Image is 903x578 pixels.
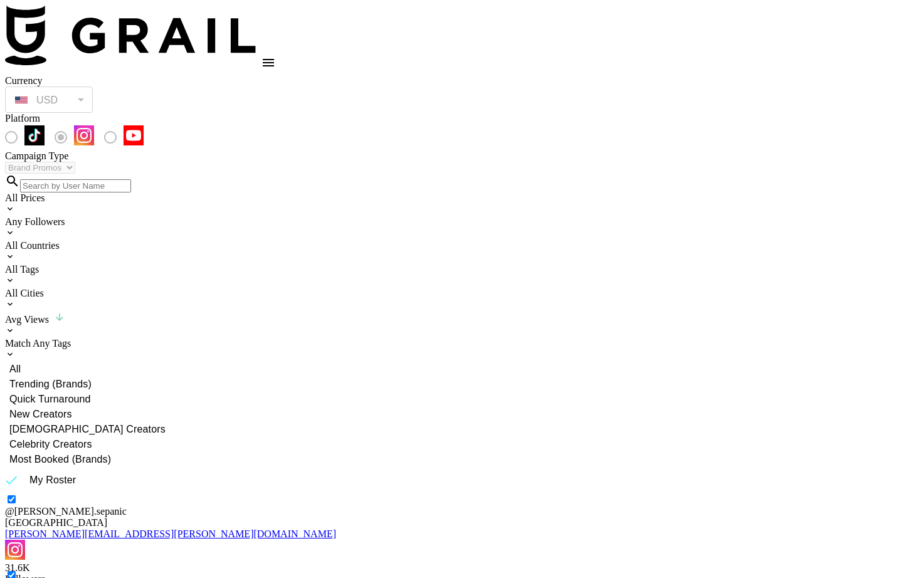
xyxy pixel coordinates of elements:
[5,517,898,528] div: [GEOGRAPHIC_DATA]
[5,540,25,560] img: Instagram
[29,473,76,488] span: My Roster
[20,179,131,192] input: Search by User Name
[5,562,898,574] div: 31.6K
[5,192,898,204] div: All Prices
[5,87,93,113] div: Currency is locked to USD
[124,125,144,145] img: YouTube
[9,452,111,467] span: Most Booked (Brands)
[5,506,898,517] div: @ [PERSON_NAME].sepanic
[5,124,898,150] div: List locked to Instagram.
[5,338,898,349] div: Match Any Tags
[5,5,256,65] img: Grail Talent
[24,125,45,145] img: TikTok
[5,240,898,251] div: All Countries
[9,422,166,437] span: [DEMOGRAPHIC_DATA] Creators
[5,216,898,228] div: Any Followers
[9,377,92,392] span: Trending (Brands)
[9,407,72,422] span: New Creators
[5,75,93,87] div: Currency
[5,113,898,124] div: Platform
[9,362,21,377] span: All
[5,150,898,162] div: Campaign Type
[5,312,898,325] div: Avg Views
[9,437,92,452] span: Celebrity Creators
[8,89,90,111] div: USD
[256,50,281,75] button: open drawer
[5,288,898,299] div: All Cities
[5,528,336,539] a: [PERSON_NAME][EMAIL_ADDRESS][PERSON_NAME][DOMAIN_NAME]
[5,264,898,275] div: All Tags
[9,392,91,407] span: Quick Turnaround
[74,125,94,145] img: Instagram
